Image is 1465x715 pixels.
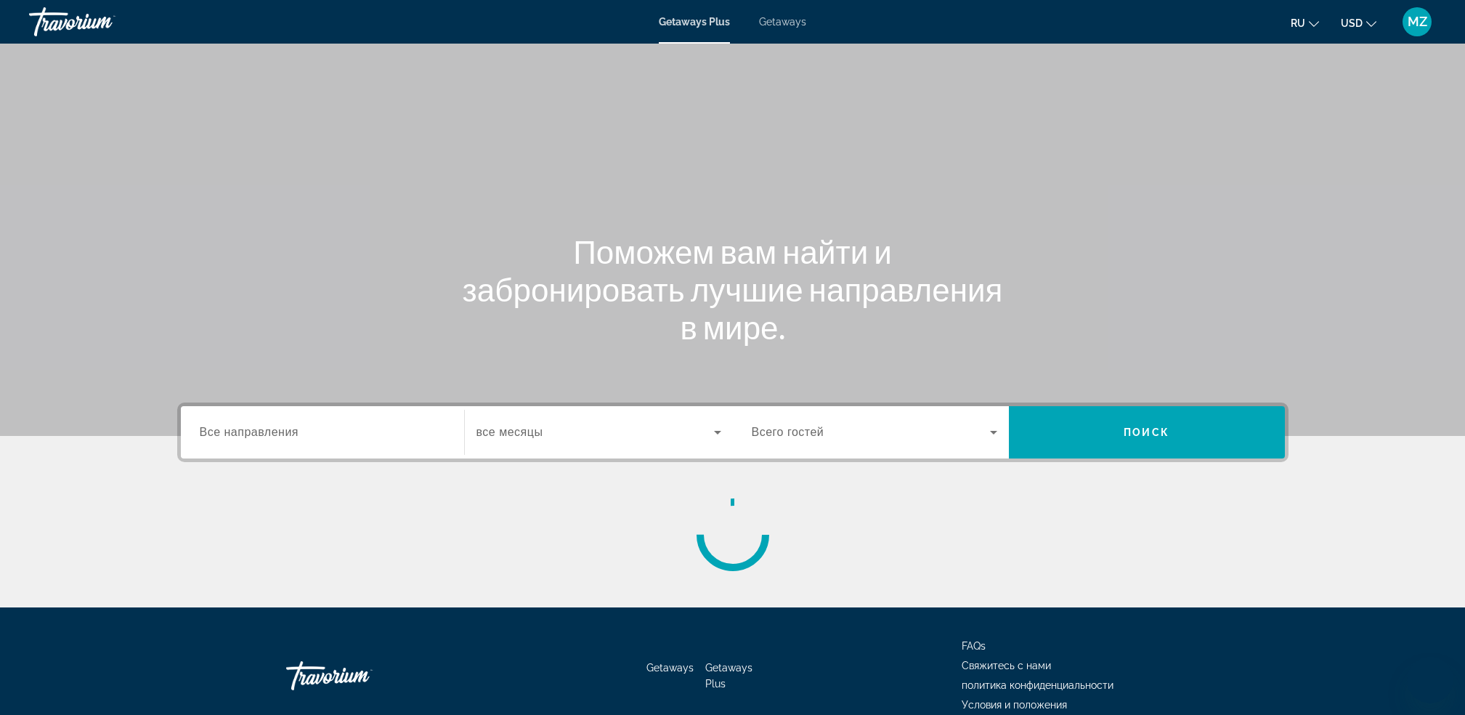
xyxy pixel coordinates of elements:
[1408,15,1427,29] span: MZ
[962,660,1051,671] a: Свяжитесь с нами
[759,16,806,28] a: Getaways
[752,426,824,438] span: Всего гостей
[460,233,1005,346] h1: Поможем вам найти и забронировать лучшие направления в мире.
[1398,7,1436,37] button: User Menu
[1291,12,1319,33] button: Change language
[286,654,431,698] a: Travorium
[962,640,986,652] a: FAQs
[181,406,1285,459] div: Search widget
[1009,406,1285,459] button: Поиск
[962,699,1067,711] a: Условия и положения
[1407,657,1453,703] iframe: Кнопка запуска окна обмена сообщениями
[1341,12,1376,33] button: Change currency
[646,662,694,674] a: Getaways
[29,3,174,41] a: Travorium
[659,16,730,28] a: Getaways Plus
[1291,17,1305,29] span: ru
[962,679,1113,691] a: политика конфиденциальности
[1341,17,1363,29] span: USD
[476,426,543,438] span: все месяцы
[705,662,752,690] a: Getaways Plus
[1124,427,1169,438] span: Поиск
[200,426,299,438] span: Все направления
